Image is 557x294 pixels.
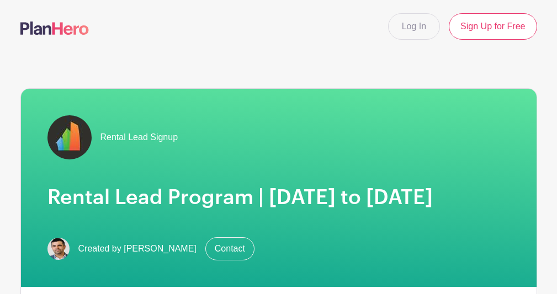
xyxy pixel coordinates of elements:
[47,238,70,260] img: Screen%20Shot%202023-02-21%20at%2010.54.51%20AM.png
[449,13,537,40] a: Sign Up for Free
[47,186,510,211] h1: Rental Lead Program | [DATE] to [DATE]
[47,115,92,159] img: fulton-grace-logo.jpeg
[100,131,178,144] span: Rental Lead Signup
[388,13,440,40] a: Log In
[78,242,197,255] span: Created by [PERSON_NAME]
[20,22,89,35] img: logo-507f7623f17ff9eddc593b1ce0a138ce2505c220e1c5a4e2b4648c50719b7d32.svg
[205,237,254,260] a: Contact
